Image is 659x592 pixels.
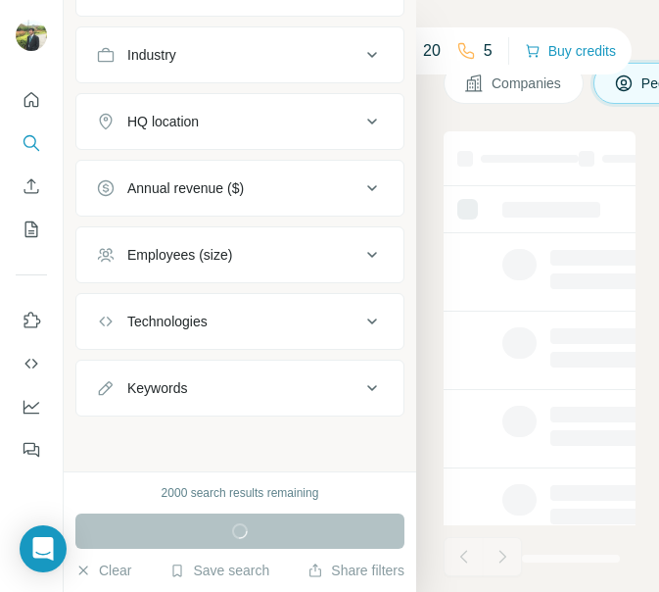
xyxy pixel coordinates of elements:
button: Clear [75,561,131,580]
button: Industry [76,31,403,78]
div: Open Intercom Messenger [20,525,67,572]
button: Search [16,125,47,161]
button: Quick start [16,82,47,118]
div: Employees (size) [127,245,232,265]
button: Technologies [76,298,403,345]
div: Annual revenue ($) [127,178,244,198]
button: Employees (size) [76,231,403,278]
div: Industry [127,45,176,65]
div: 2000 search results remaining [162,484,319,502]
button: Dashboard [16,389,47,424]
button: Enrich CSV [16,169,47,204]
button: Feedback [16,432,47,468]
p: 5 [484,39,493,63]
button: Use Surfe API [16,346,47,381]
div: HQ location [127,112,199,131]
button: Buy credits [525,37,616,65]
button: My lists [16,212,47,247]
div: Keywords [127,378,187,398]
div: Technologies [127,312,208,331]
button: Save search [169,561,269,580]
button: HQ location [76,98,403,145]
h4: Search [444,24,635,51]
button: Share filters [307,561,404,580]
p: 20 [423,39,441,63]
span: Companies [492,74,563,93]
button: Use Surfe on LinkedIn [16,303,47,338]
img: Avatar [16,20,47,51]
button: Keywords [76,365,403,412]
button: Annual revenue ($) [76,165,403,212]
